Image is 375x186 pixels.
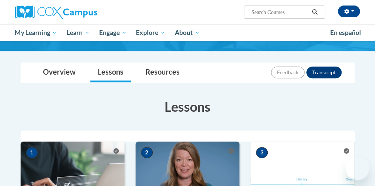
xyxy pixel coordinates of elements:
[271,67,304,78] button: Feedback
[21,97,355,116] h3: Lessons
[131,24,170,41] a: Explore
[141,147,153,158] span: 2
[250,8,309,17] input: Search Courses
[346,157,369,180] iframe: Button to launch messaging window, conversation in progress
[99,28,127,37] span: Engage
[10,24,366,41] div: Main menu
[338,6,360,17] button: Account Settings
[62,24,94,41] a: Learn
[325,25,366,40] a: En español
[309,8,320,17] button: Search
[306,67,342,78] button: Transcript
[36,63,83,82] a: Overview
[136,28,165,37] span: Explore
[138,63,187,82] a: Resources
[330,29,361,36] span: En español
[26,147,38,158] span: 1
[15,6,97,19] img: Cox Campus
[66,28,90,37] span: Learn
[311,10,318,15] i: 
[175,28,200,37] span: About
[15,6,123,19] a: Cox Campus
[256,147,268,158] span: 3
[170,24,205,41] a: About
[10,24,62,41] a: My Learning
[94,24,131,41] a: Engage
[90,63,131,82] a: Lessons
[15,28,57,37] span: My Learning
